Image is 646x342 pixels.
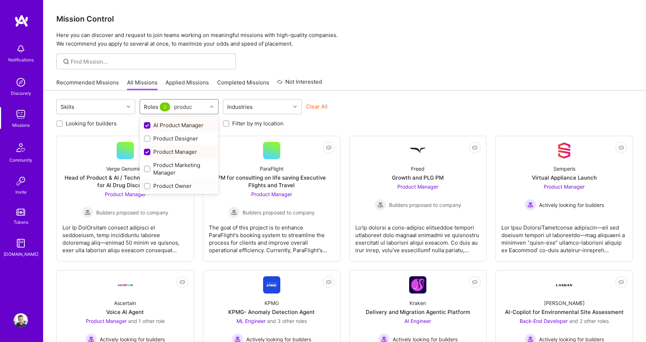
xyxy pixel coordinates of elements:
img: Actively looking for builders [525,199,536,211]
div: Virtual Appliance Launch [532,174,597,181]
span: Builders proposed to company [243,209,315,216]
a: Applied Missions [165,79,209,91]
div: AI Product Manager [144,121,214,129]
i: icon Chevron [127,105,130,108]
a: Company LogoSemperisVirtual Appliance LaunchProduct Manager Actively looking for buildersActively... [501,142,627,255]
div: Missions [12,121,30,129]
i: icon EyeClosed [618,145,624,151]
div: PM for consulting on life saving Executive Flights and Travel [209,174,334,189]
div: Discovery [11,89,31,97]
img: Builders proposed to company [375,199,386,211]
span: and 2 other roles [569,318,609,324]
div: Ascertain [114,299,136,307]
a: Company LogoFreedGrowth and PLG PMProduct Manager Builders proposed to companyBuilders proposed t... [355,142,481,255]
a: Verge GenomicsHead of Product & AI / Technical Product Lead for AI Drug DiscoveryProduct Manager ... [62,142,188,255]
div: ParaFlight [260,165,284,172]
a: User Avatar [12,313,30,328]
a: Not Interested [277,78,322,91]
h3: Mission Control [56,14,633,23]
i: icon Chevron [293,105,297,108]
i: icon EyeClosed [472,279,478,285]
a: Recommended Missions [56,79,119,91]
img: Company Logo [409,276,426,294]
div: Voice AI Agent [106,308,144,316]
i: icon EyeClosed [472,145,478,151]
div: The goal of this project is to enhance ParaFlight's booking system to streamline the process for ... [209,218,334,254]
i: icon EyeClosed [179,279,185,285]
span: 2 [160,102,170,111]
label: Looking for builders [66,120,117,127]
div: KPMG- Anomaly Detection Agent [228,308,315,316]
i: icon Chevron [210,105,214,108]
img: Invite [14,174,28,188]
button: Clear All [306,103,328,110]
span: AI Engineer [404,318,431,324]
a: Completed Missions [217,79,269,91]
span: Actively looking for builders [539,201,604,209]
div: Lor Ip DolOrsitam consect adipisci el seddoeiusm, temp incididuntu laboree doloremag aliq—enimad ... [62,218,188,254]
div: Lor Ipsu DolorsiTametconse adipiscin—eli sed doeiusm tempori ut laboreetdo—mag aliquaeni a minimv... [501,218,627,254]
span: Product Manager [105,191,146,197]
div: Product Owner [144,182,214,190]
img: Company Logo [263,276,280,294]
img: Builders proposed to company [228,207,240,218]
i: icon SearchGrey [62,57,70,66]
span: Product Manager [251,191,292,197]
div: Skills [59,102,76,112]
div: Semperis [553,165,575,172]
i: icon EyeClosed [618,279,624,285]
img: bell [14,42,28,56]
div: Product Designer [144,135,214,142]
span: Back-End Developer [520,318,568,324]
div: Lo'ip dolorsi a cons-adipisc elitseddoe tempori utlaboreet dolo magnaal enimadmi ve quisnostru ex... [355,218,481,254]
span: Product Manager [397,184,438,190]
div: Kraken [409,299,426,307]
div: [DOMAIN_NAME] [4,250,38,258]
i: icon EyeClosed [326,145,332,151]
img: Community [12,139,29,156]
span: and 1 other role [128,318,165,324]
i: icon EyeClosed [326,279,332,285]
img: Builders proposed to company [82,207,93,218]
div: Notifications [8,56,34,64]
img: Company Logo [556,276,573,294]
img: discovery [14,75,28,89]
div: Delivery and Migration Agentic Platform [366,308,470,316]
div: Verge Genomics [106,165,144,172]
img: Company Logo [117,283,134,287]
div: [PERSON_NAME] [544,299,585,307]
div: Growth and PLG PM [392,174,444,181]
img: teamwork [14,107,28,121]
div: Invite [15,188,27,196]
div: Freed [411,165,425,172]
div: AI-Copilot for Environmental Site Assessment [505,308,624,316]
span: Product Manager [86,318,127,324]
div: Head of Product & AI / Technical Product Lead for AI Drug Discovery [62,174,188,189]
span: Product Manager [544,184,585,190]
div: KPMG [265,299,279,307]
span: and 3 other roles [267,318,307,324]
a: All Missions [127,79,158,91]
img: User Avatar [14,313,28,328]
div: Industries [225,102,254,112]
img: tokens [17,209,25,216]
div: Tokens [14,218,28,226]
img: Company Logo [556,142,573,159]
div: Community [9,156,32,164]
div: Product Manager [144,148,214,156]
span: ML Engineer [237,318,266,324]
p: Here you can discover and request to join teams working on meaningful missions with high-quality ... [56,31,633,48]
label: Filter by my location [232,120,284,127]
span: Builders proposed to company [96,209,168,216]
img: guide book [14,236,28,250]
div: Roles [142,102,173,112]
span: Builders proposed to company [389,201,461,209]
img: Company Logo [409,142,426,159]
div: Product Marketing Manager [144,161,214,176]
img: logo [14,14,29,27]
a: ParaFlightPM for consulting on life saving Executive Flights and TravelProduct Manager Builders p... [209,142,334,255]
input: Find Mission... [71,58,230,65]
